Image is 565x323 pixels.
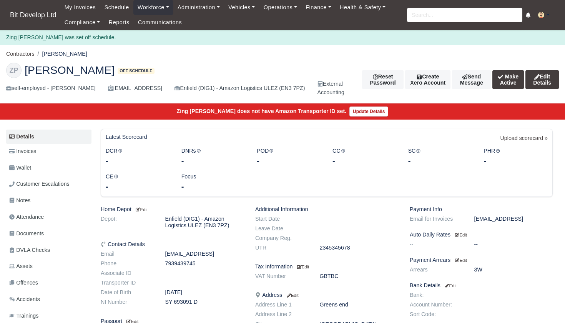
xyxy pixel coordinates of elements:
[454,257,467,263] a: Edit
[500,134,548,147] a: Upload scorecard »
[160,216,250,229] dd: Enfield (DIG1) - Amazon Logistics ULEZ (EN3 7PZ)
[296,263,309,270] a: Edit
[6,84,96,93] div: self-employed - [PERSON_NAME]
[332,155,397,166] div: -
[249,216,314,222] dt: Start Date
[255,206,398,213] h6: Additional Information
[410,231,553,238] h6: Auto Daily Rates
[6,275,91,290] a: Offences
[118,68,155,74] span: Off schedule
[402,147,478,166] div: SC
[404,292,469,298] dt: Bank:
[349,107,388,117] a: Update Details
[6,160,91,175] a: Wallet
[106,134,147,140] h6: Latest Scorecard
[60,15,105,30] a: Compliance
[6,7,60,23] span: Bit Develop Ltd
[404,241,469,248] dt: --
[314,301,404,308] dd: Greens end
[6,292,91,307] a: Accidents
[9,213,44,221] span: Attendance
[9,196,30,205] span: Notes
[249,301,314,308] dt: Address Line 1
[9,147,36,156] span: Invoices
[135,206,148,212] a: Edit
[455,258,467,263] small: Edit
[404,301,469,308] dt: Account Number:
[410,206,553,213] h6: Payment Info
[492,70,524,89] button: Make Active
[410,257,553,263] h6: Payment Arrears
[95,289,160,296] dt: Date of Birth
[101,206,244,213] h6: Home Depot
[484,155,548,166] div: -
[9,295,40,304] span: Accidents
[469,216,559,222] dd: [EMAIL_ADDRESS]
[0,57,565,104] div: Zing pedro
[95,216,160,229] dt: Depot:
[404,216,469,222] dt: Email for Invoices
[404,266,469,273] dt: Arrears
[6,51,35,57] a: Contractors
[35,50,87,58] li: [PERSON_NAME]
[255,263,398,270] h6: Tax Information
[314,273,404,280] dd: GBTBC
[314,245,404,251] dd: 2345345678
[444,282,457,288] a: Edit
[255,292,398,298] h6: Address
[527,286,565,323] iframe: Chat Widget
[6,243,91,258] a: DVLA Checks
[317,80,344,97] div: External Accounting
[95,299,160,305] dt: NI Number
[6,144,91,159] a: Invoices
[101,241,244,248] h6: Contact Details
[181,181,246,192] div: -
[249,225,314,232] dt: Leave Date
[174,84,305,93] div: Enfield (DIG1) - Amazon Logistics ULEZ (EN3 7PZ)
[160,299,250,305] dd: SY 693091 D
[6,8,60,23] a: Bit Develop Ltd
[454,231,467,238] a: Edit
[9,262,33,271] span: Assets
[469,266,559,273] dd: 3W
[6,259,91,274] a: Assets
[9,180,70,188] span: Customer Escalations
[469,241,559,248] dd: --
[95,270,160,276] dt: Associate ID
[362,70,404,89] button: Reset Password
[25,65,115,75] span: [PERSON_NAME]
[6,226,91,241] a: Documents
[285,293,298,298] small: Edit
[95,260,160,267] dt: Phone
[160,251,250,257] dd: [EMAIL_ADDRESS]
[105,15,134,30] a: Reports
[410,282,553,289] h6: Bank Details
[257,155,321,166] div: -
[249,235,314,241] dt: Company Reg.
[407,8,522,22] input: Search...
[9,246,50,255] span: DVLA Checks
[6,210,91,225] a: Attendance
[135,207,148,212] small: Edit
[9,229,44,238] span: Documents
[108,84,163,93] div: [EMAIL_ADDRESS]
[249,273,314,280] dt: VAT Number
[249,245,314,251] dt: UTR
[160,260,250,267] dd: 7939439745
[452,70,491,89] a: Send Message
[525,70,559,89] a: Edit Details
[408,155,472,166] div: -
[251,147,327,166] div: POD
[478,147,553,166] div: PHR
[160,289,250,296] dd: [DATE]
[95,251,160,257] dt: Email
[106,155,170,166] div: -
[6,130,91,144] a: Details
[405,70,450,89] button: Create Xero Account
[6,176,91,191] a: Customer Escalations
[95,280,160,286] dt: Transporter ID
[9,311,38,320] span: Trainings
[327,147,402,166] div: CC
[6,63,22,78] div: ZP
